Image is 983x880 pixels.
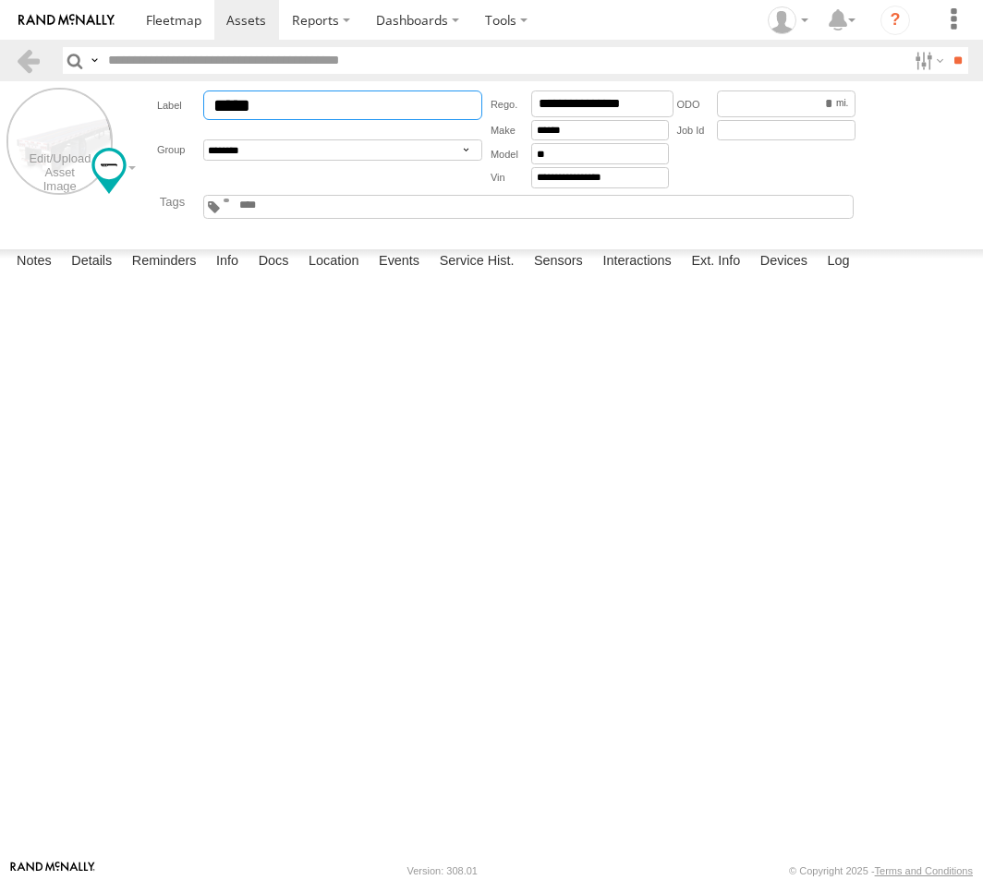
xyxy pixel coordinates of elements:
div: © Copyright 2025 - [789,865,973,876]
a: Back to previous Page [15,47,42,74]
label: Ext. Info [682,249,749,275]
div: Josue Jimenez [761,6,815,34]
label: Devices [751,249,817,275]
label: Log [819,249,859,275]
a: Visit our Website [10,862,95,880]
label: Info [207,249,248,275]
span: Standard Tag [224,199,230,202]
div: Version: 308.01 [407,865,478,876]
label: Location [299,249,369,275]
label: Reminders [123,249,206,275]
label: Interactions [593,249,681,275]
a: Terms and Conditions [875,865,973,876]
img: rand-logo.svg [18,14,115,27]
div: Change Map Icon [91,148,127,194]
label: Search Query [87,47,102,74]
label: Search Filter Options [907,47,947,74]
label: Sensors [525,249,592,275]
label: Events [370,249,429,275]
label: Service Hist. [431,249,524,275]
label: Details [62,249,121,275]
label: Notes [7,249,61,275]
label: Docs [249,249,298,275]
i: ? [880,6,910,35]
